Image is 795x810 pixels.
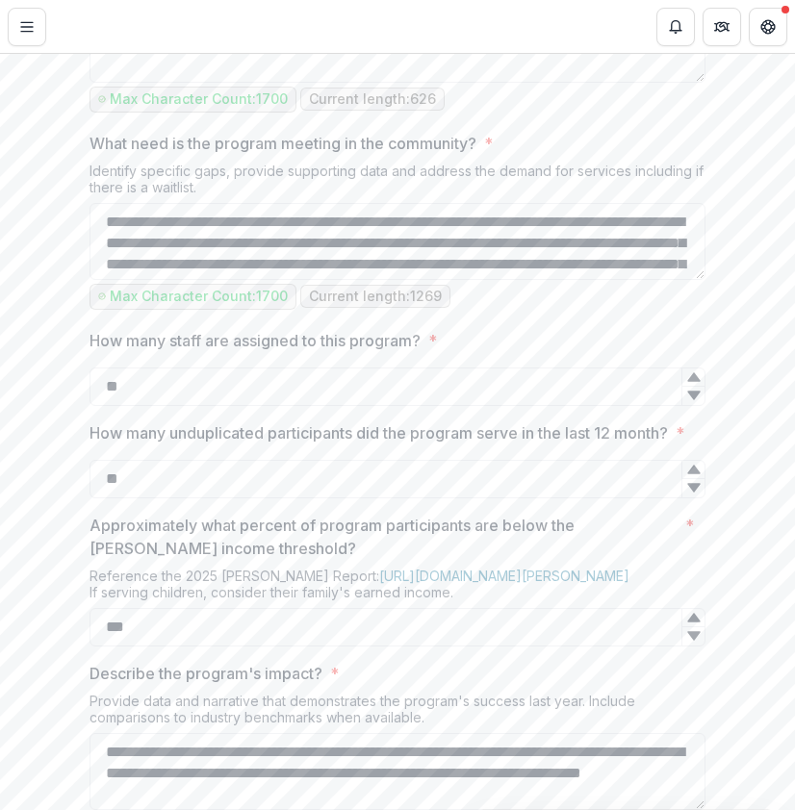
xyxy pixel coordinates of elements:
p: Max Character Count: 1700 [110,91,288,108]
div: Reference the 2025 [PERSON_NAME] Report: If serving children, consider their family's earned income. [90,568,705,608]
button: Get Help [749,8,787,46]
p: How many unduplicated participants did the program serve in the last 12 month? [90,421,668,444]
p: Describe the program's impact? [90,662,322,685]
p: Current length: 1269 [309,289,442,305]
button: Partners [703,8,741,46]
p: How many staff are assigned to this program? [90,329,421,352]
p: Max Character Count: 1700 [110,289,288,305]
p: What need is the program meeting in the community? [90,132,476,155]
p: Current length: 626 [309,91,436,108]
p: Approximately what percent of program participants are below the [PERSON_NAME] income threshold? [90,514,678,560]
button: Notifications [656,8,695,46]
button: Toggle Menu [8,8,46,46]
div: Identify specific gaps, provide supporting data and address the demand for services including if ... [90,163,705,203]
a: [URL][DOMAIN_NAME][PERSON_NAME] [379,568,629,584]
div: Provide data and narrative that demonstrates the program's success last year. Include comparisons... [90,693,705,733]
